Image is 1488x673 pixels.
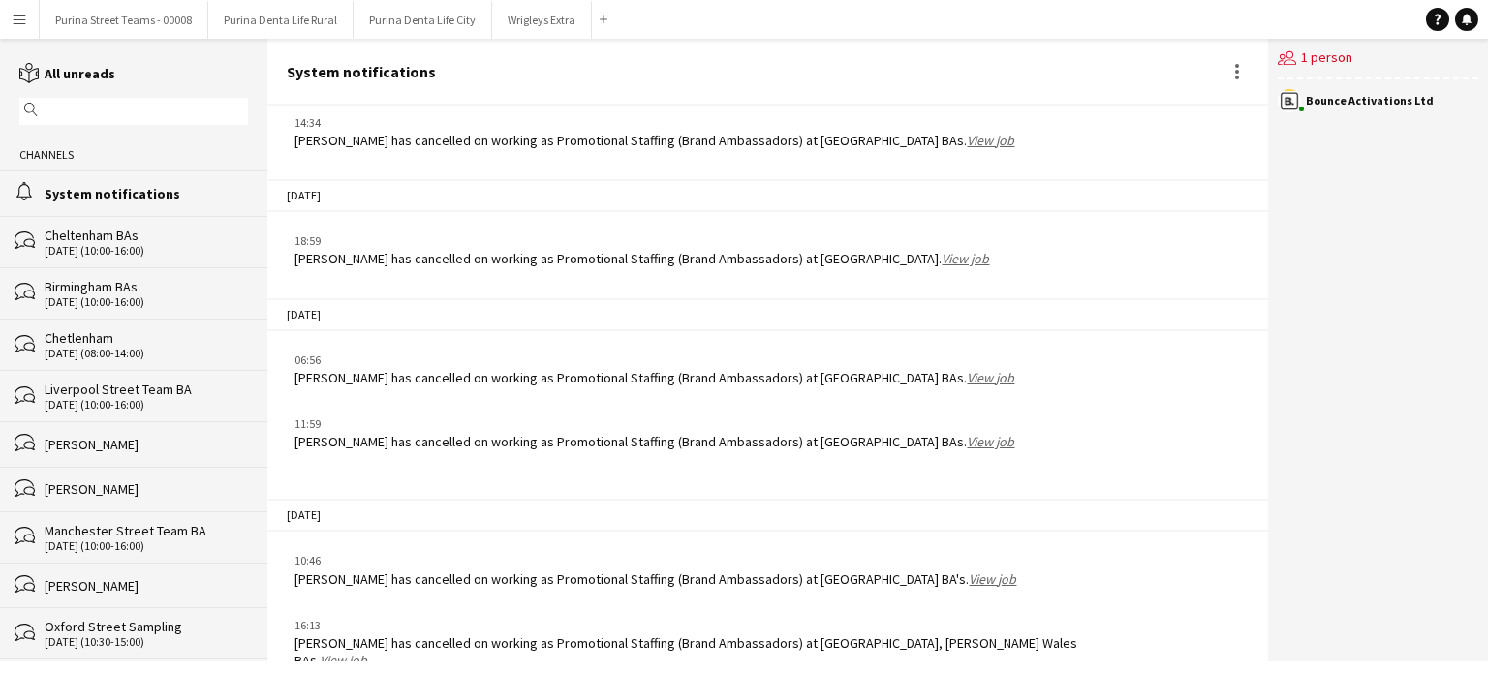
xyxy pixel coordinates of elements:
[45,436,248,453] div: [PERSON_NAME]
[267,298,1268,331] div: [DATE]
[267,499,1268,532] div: [DATE]
[294,570,1016,588] div: [PERSON_NAME] has cancelled on working as Promotional Staffing (Brand Ambassadors) at [GEOGRAPHIC...
[45,295,248,309] div: [DATE] (10:00-16:00)
[294,433,1014,450] div: [PERSON_NAME] has cancelled on working as Promotional Staffing (Brand Ambassadors) at [GEOGRAPHIC...
[320,652,367,669] a: View job
[208,1,354,39] button: Purina Denta Life Rural
[294,250,989,267] div: [PERSON_NAME] has cancelled on working as Promotional Staffing (Brand Ambassadors) at [GEOGRAPHIC...
[45,618,248,635] div: Oxford Street Sampling
[967,132,1014,149] a: View job
[294,132,1014,149] div: [PERSON_NAME] has cancelled on working as Promotional Staffing (Brand Ambassadors) at [GEOGRAPHIC...
[294,369,1014,386] div: [PERSON_NAME] has cancelled on working as Promotional Staffing (Brand Ambassadors) at [GEOGRAPHIC...
[45,244,248,258] div: [DATE] (10:00-16:00)
[294,617,1087,634] div: 16:13
[45,185,248,202] div: System notifications
[45,381,248,398] div: Liverpool Street Team BA
[294,634,1087,669] div: [PERSON_NAME] has cancelled on working as Promotional Staffing (Brand Ambassadors) at [GEOGRAPHIC...
[287,63,436,80] div: System notifications
[45,227,248,244] div: Cheltenham BAs
[969,570,1016,588] a: View job
[294,114,1014,132] div: 14:34
[967,433,1014,450] a: View job
[45,539,248,553] div: [DATE] (10:00-16:00)
[267,179,1268,212] div: [DATE]
[294,352,1014,369] div: 06:56
[45,480,248,498] div: [PERSON_NAME]
[967,369,1014,386] a: View job
[45,398,248,412] div: [DATE] (10:00-16:00)
[354,1,492,39] button: Purina Denta Life City
[294,232,989,250] div: 18:59
[1278,39,1478,79] div: 1 person
[45,347,248,360] div: [DATE] (08:00-14:00)
[45,522,248,539] div: Manchester Street Team BA
[492,1,592,39] button: Wrigleys Extra
[942,250,989,267] a: View job
[45,278,248,295] div: Birmingham BAs
[45,635,248,649] div: [DATE] (10:30-15:00)
[1306,95,1434,107] div: Bounce Activations Ltd
[45,329,248,347] div: Chetlenham
[19,65,115,82] a: All unreads
[45,577,248,595] div: [PERSON_NAME]
[294,552,1016,569] div: 10:46
[40,1,208,39] button: Purina Street Teams - 00008
[294,415,1014,433] div: 11:59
